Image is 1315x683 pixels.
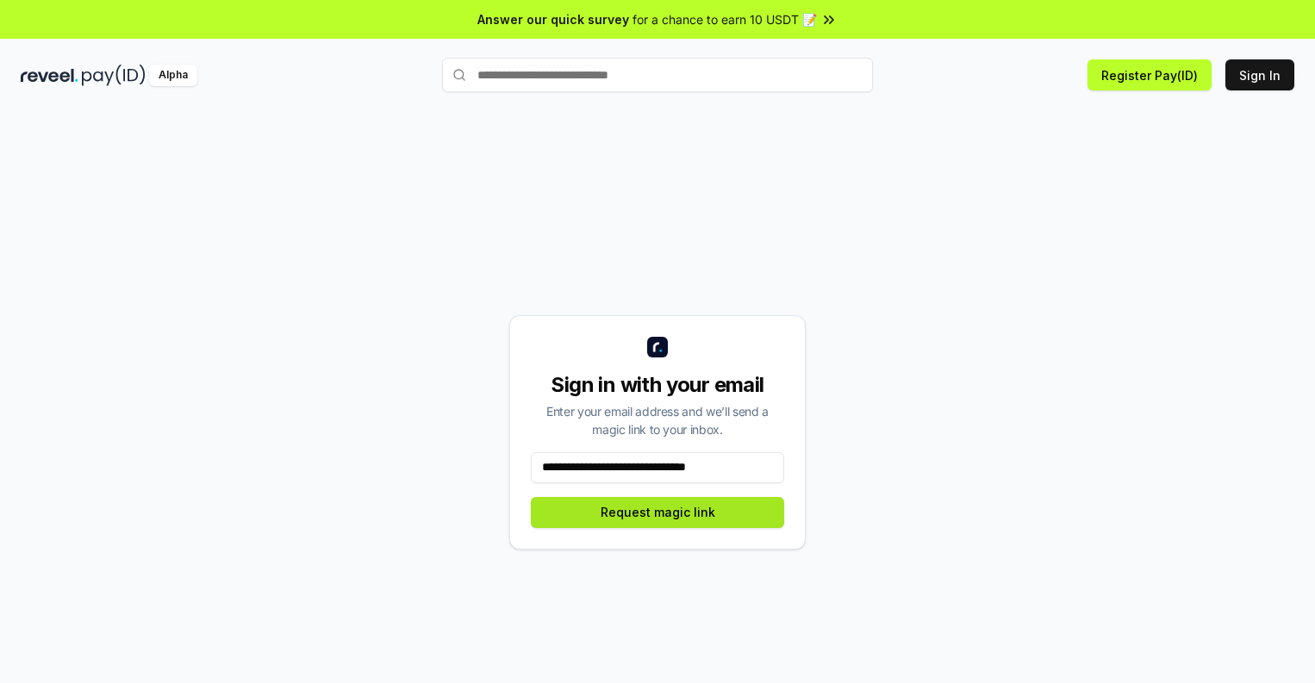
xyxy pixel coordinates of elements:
div: Alpha [149,65,197,86]
button: Register Pay(ID) [1088,59,1212,90]
img: reveel_dark [21,65,78,86]
div: Sign in with your email [531,371,784,399]
img: pay_id [82,65,146,86]
div: Enter your email address and we’ll send a magic link to your inbox. [531,402,784,438]
img: logo_small [647,337,668,357]
button: Sign In [1225,59,1294,90]
button: Request magic link [531,497,784,528]
span: for a chance to earn 10 USDT 📝 [633,10,817,28]
span: Answer our quick survey [477,10,629,28]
